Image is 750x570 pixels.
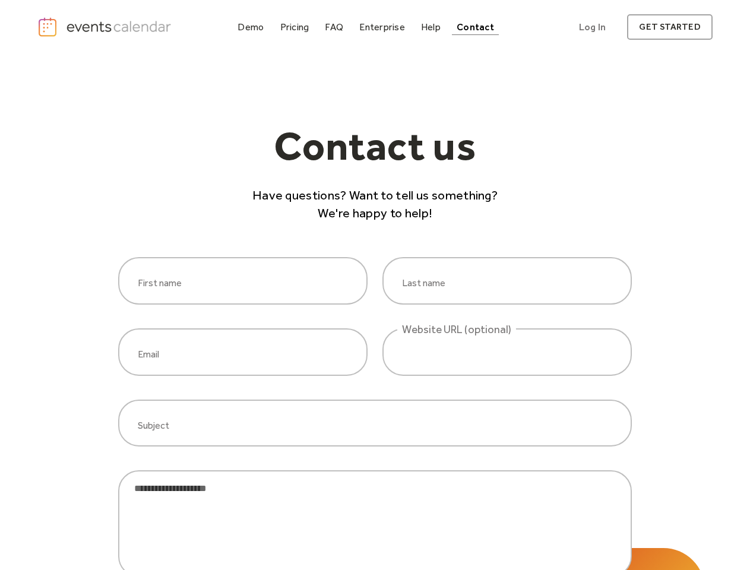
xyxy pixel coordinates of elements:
a: FAQ [320,19,348,35]
a: home [37,17,174,37]
a: get started [627,14,712,40]
a: Help [416,19,445,35]
a: Contact [452,19,499,35]
div: Contact [457,24,494,30]
a: Enterprise [355,19,409,35]
a: Demo [233,19,268,35]
div: Pricing [280,24,309,30]
div: Enterprise [359,24,404,30]
div: Demo [238,24,264,30]
a: Log In [567,14,618,40]
a: Pricing [276,19,314,35]
div: FAQ [325,24,343,30]
h1: Contact us [247,125,504,178]
p: Have questions? Want to tell us something? We're happy to help! [247,186,504,221]
div: Help [421,24,441,30]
